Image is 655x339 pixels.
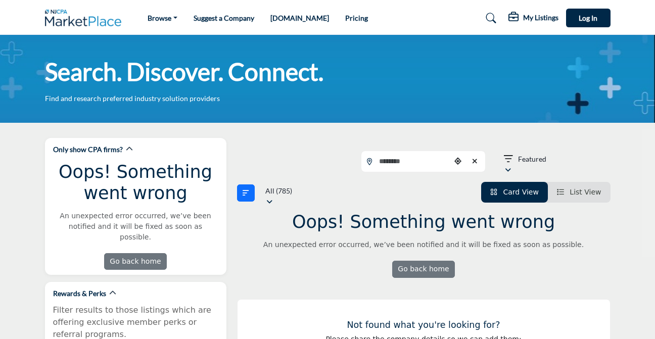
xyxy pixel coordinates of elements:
span: List View [570,188,601,196]
h1: Oops! Something went wrong [292,211,555,232]
a: [DOMAIN_NAME] [270,14,329,22]
p: All (785) [265,186,292,196]
input: Search Location [361,151,486,172]
a: Pricing [345,14,368,22]
a: Suggest a Company [194,14,254,22]
h1: Search. Discover. Connect. [45,56,323,87]
span: Log In [579,14,597,22]
h1: Oops! Something went wrong [53,161,218,204]
p: Featured [518,154,546,164]
div: Clear search location [467,151,482,172]
li: Card View [481,182,548,203]
h3: Not found what you're looking for? [258,320,590,330]
div: Choose your current location [450,151,465,172]
button: All (785) [260,182,372,204]
p: Find and research preferred industry solution providers [45,93,220,104]
p: An unexpected error occurred, we’ve been notified and it will be fixed as soon as possible. [263,239,584,250]
p: An unexpected error occurred, we’ve been notified and it will be fixed as soon as possible. [53,211,218,243]
button: Log In [566,9,611,27]
a: Browse [148,13,177,23]
h2: Rewards & Perks [53,288,106,299]
button: Filter categories [237,184,255,202]
a: Go back home [104,253,167,270]
div: My Listings [508,12,558,24]
a: Go back home [392,261,455,278]
h5: My Listings [523,13,558,22]
span: Card View [503,188,538,196]
li: List View [548,182,611,203]
button: Featured [498,150,611,172]
a: Search [476,10,503,26]
h2: Only show CPA firms? [53,144,123,155]
a: View Card [490,188,539,196]
a: View List [557,188,601,196]
img: Site Logo [45,10,127,26]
